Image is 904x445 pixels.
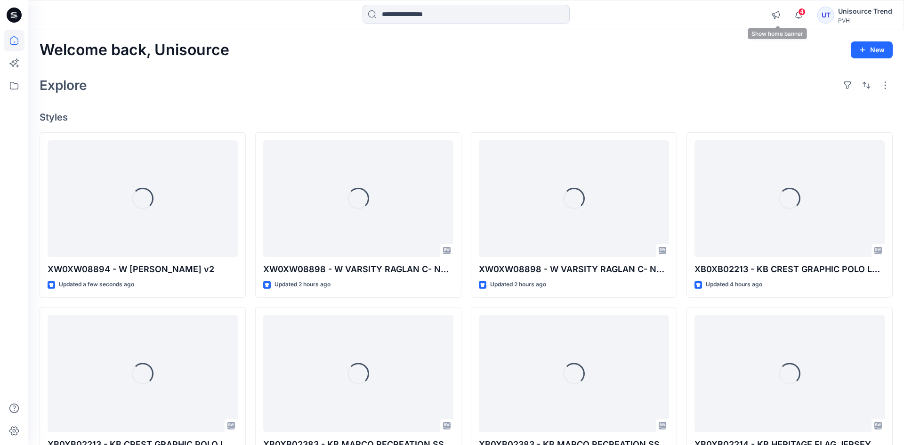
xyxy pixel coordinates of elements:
div: UT [817,7,834,24]
h4: Styles [40,112,893,123]
h2: Explore [40,78,87,93]
div: PVH [838,17,892,24]
p: Updated 4 hours ago [706,280,762,290]
p: XW0XW08898 - W VARSITY RAGLAN C- NK SS TEE_fit [263,263,453,276]
h2: Welcome back, Unisource [40,41,229,59]
p: Updated 2 hours ago [490,280,546,290]
p: Updated 2 hours ago [274,280,331,290]
div: Unisource Trend [838,6,892,17]
span: 4 [798,8,806,16]
p: Updated a few seconds ago [59,280,134,290]
p: XW0XW08898 - W VARSITY RAGLAN C- NK SS TEE_fit [479,263,669,276]
p: XB0XB02213 - KB CREST GRAPHIC POLO LS_proto [694,263,885,276]
button: New [851,41,893,58]
p: XW0XW08894 - W [PERSON_NAME] v2 [48,263,238,276]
